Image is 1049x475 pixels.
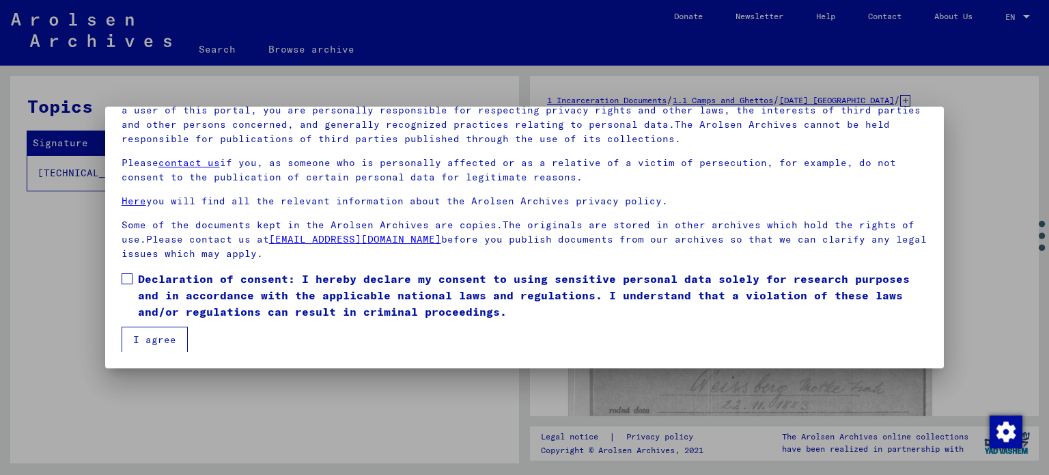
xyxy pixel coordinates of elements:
p: Please if you, as someone who is personally affected or as a relative of a victim of persecution,... [122,156,928,185]
p: Please note that this portal on victims of Nazi [MEDICAL_DATA] contains sensitive data on identif... [122,89,928,146]
p: Some of the documents kept in the Arolsen Archives are copies.The originals are stored in other a... [122,218,928,261]
a: Here [122,195,146,207]
button: I agree [122,327,188,353]
p: you will find all the relevant information about the Arolsen Archives privacy policy. [122,194,928,208]
a: contact us [158,157,220,169]
img: Change consent [990,416,1022,448]
a: [EMAIL_ADDRESS][DOMAIN_NAME] [269,233,441,245]
span: Declaration of consent: I hereby declare my consent to using sensitive personal data solely for r... [138,271,928,320]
